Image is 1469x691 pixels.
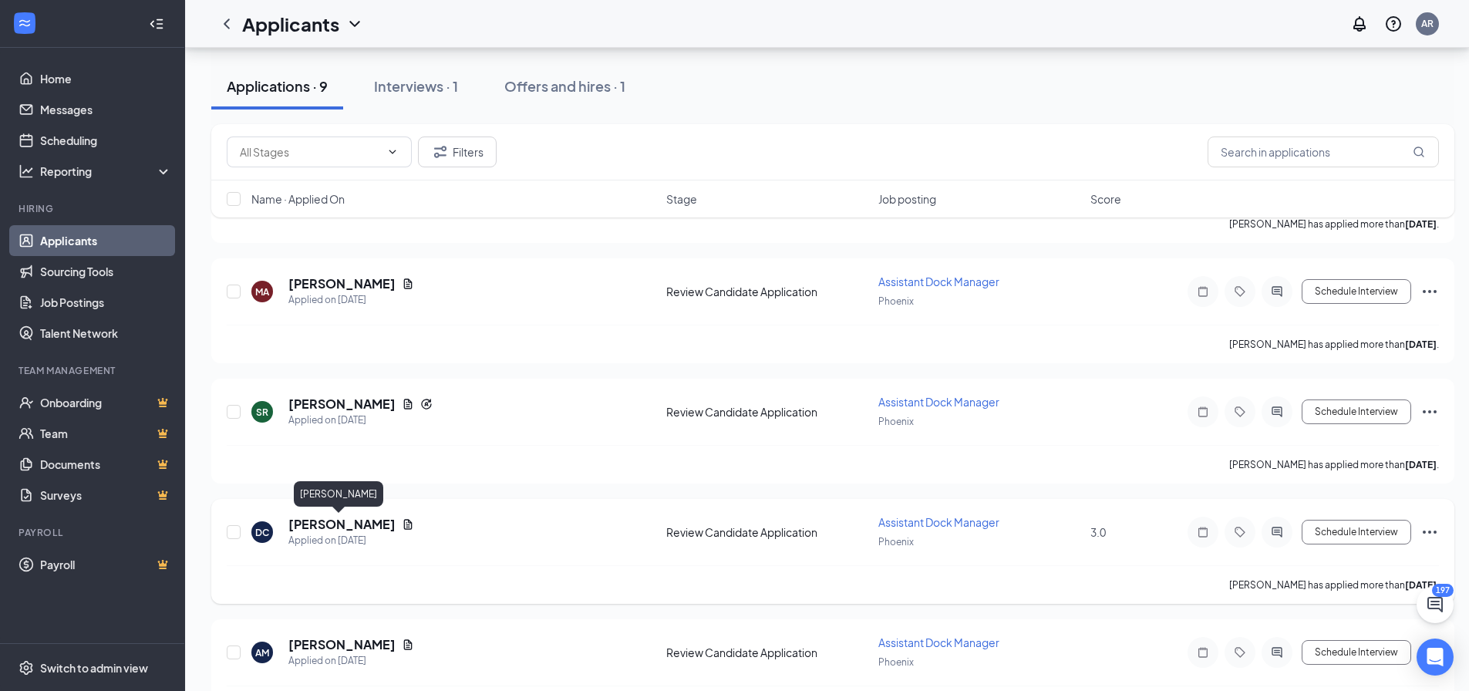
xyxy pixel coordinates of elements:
[40,225,172,256] a: Applicants
[1231,646,1249,659] svg: Tag
[40,63,172,94] a: Home
[240,143,380,160] input: All Stages
[1194,406,1212,418] svg: Note
[1231,285,1249,298] svg: Tag
[288,396,396,413] h5: [PERSON_NAME]
[1405,339,1437,350] b: [DATE]
[1229,578,1439,592] p: [PERSON_NAME] has applied more than .
[19,163,34,179] svg: Analysis
[1413,146,1425,158] svg: MagnifyingGlass
[40,287,172,318] a: Job Postings
[40,318,172,349] a: Talent Network
[431,143,450,161] svg: Filter
[402,639,414,651] svg: Document
[288,653,414,669] div: Applied on [DATE]
[1302,520,1411,544] button: Schedule Interview
[40,163,173,179] div: Reporting
[217,15,236,33] svg: ChevronLeft
[1229,338,1439,351] p: [PERSON_NAME] has applied more than .
[1194,526,1212,538] svg: Note
[17,15,32,31] svg: WorkstreamLogo
[878,536,914,548] span: Phoenix
[878,275,999,288] span: Assistant Dock Manager
[345,15,364,33] svg: ChevronDown
[288,413,433,428] div: Applied on [DATE]
[1194,285,1212,298] svg: Note
[288,275,396,292] h5: [PERSON_NAME]
[878,416,914,427] span: Phoenix
[288,516,396,533] h5: [PERSON_NAME]
[504,76,625,96] div: Offers and hires · 1
[251,191,345,207] span: Name · Applied On
[386,146,399,158] svg: ChevronDown
[1405,579,1437,591] b: [DATE]
[227,76,328,96] div: Applications · 9
[255,526,269,539] div: DC
[374,76,458,96] div: Interviews · 1
[1268,526,1286,538] svg: ActiveChat
[40,387,172,418] a: OnboardingCrown
[1426,595,1444,614] svg: ChatActive
[878,515,999,529] span: Assistant Dock Manager
[1421,17,1434,30] div: AR
[1302,399,1411,424] button: Schedule Interview
[255,646,269,659] div: AM
[40,480,172,511] a: SurveysCrown
[666,404,869,420] div: Review Candidate Application
[294,481,383,507] div: [PERSON_NAME]
[420,398,433,410] svg: Reapply
[1384,15,1403,33] svg: QuestionInfo
[1432,584,1454,597] div: 197
[666,191,697,207] span: Stage
[402,398,414,410] svg: Document
[878,191,936,207] span: Job posting
[666,284,869,299] div: Review Candidate Application
[1417,586,1454,623] button: ChatActive
[40,549,172,580] a: PayrollCrown
[1405,459,1437,470] b: [DATE]
[1090,191,1121,207] span: Score
[418,137,497,167] button: Filter Filters
[242,11,339,37] h1: Applicants
[1302,640,1411,665] button: Schedule Interview
[40,660,148,676] div: Switch to admin view
[1194,646,1212,659] svg: Note
[288,636,396,653] h5: [PERSON_NAME]
[19,660,34,676] svg: Settings
[255,285,269,298] div: MA
[402,518,414,531] svg: Document
[19,364,169,377] div: Team Management
[288,533,414,548] div: Applied on [DATE]
[666,645,869,660] div: Review Candidate Application
[878,295,914,307] span: Phoenix
[40,256,172,287] a: Sourcing Tools
[1268,646,1286,659] svg: ActiveChat
[256,406,268,419] div: SR
[40,125,172,156] a: Scheduling
[878,635,999,649] span: Assistant Dock Manager
[19,526,169,539] div: Payroll
[878,395,999,409] span: Assistant Dock Manager
[19,202,169,215] div: Hiring
[1420,523,1439,541] svg: Ellipses
[40,94,172,125] a: Messages
[40,449,172,480] a: DocumentsCrown
[1268,285,1286,298] svg: ActiveChat
[1208,137,1439,167] input: Search in applications
[1229,458,1439,471] p: [PERSON_NAME] has applied more than .
[1268,406,1286,418] svg: ActiveChat
[1231,526,1249,538] svg: Tag
[288,292,414,308] div: Applied on [DATE]
[878,656,914,668] span: Phoenix
[1231,406,1249,418] svg: Tag
[1420,403,1439,421] svg: Ellipses
[1090,525,1106,539] span: 3.0
[149,16,164,32] svg: Collapse
[40,418,172,449] a: TeamCrown
[666,524,869,540] div: Review Candidate Application
[1302,279,1411,304] button: Schedule Interview
[1420,282,1439,301] svg: Ellipses
[402,278,414,290] svg: Document
[1350,15,1369,33] svg: Notifications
